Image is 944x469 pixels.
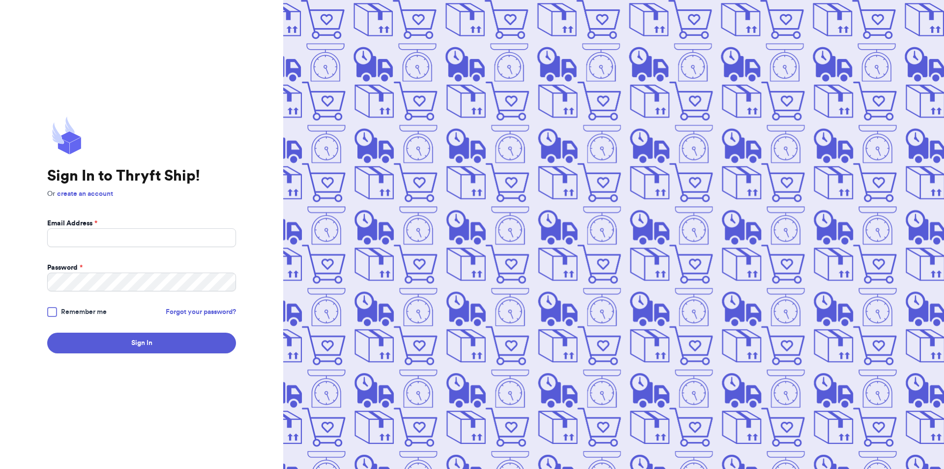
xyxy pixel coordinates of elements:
a: Forgot your password? [166,307,236,317]
label: Password [47,263,83,273]
span: Remember me [61,307,107,317]
h1: Sign In to Thryft Ship! [47,167,236,185]
label: Email Address [47,219,97,228]
a: create an account [57,190,113,197]
p: Or [47,189,236,199]
button: Sign In [47,333,236,353]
